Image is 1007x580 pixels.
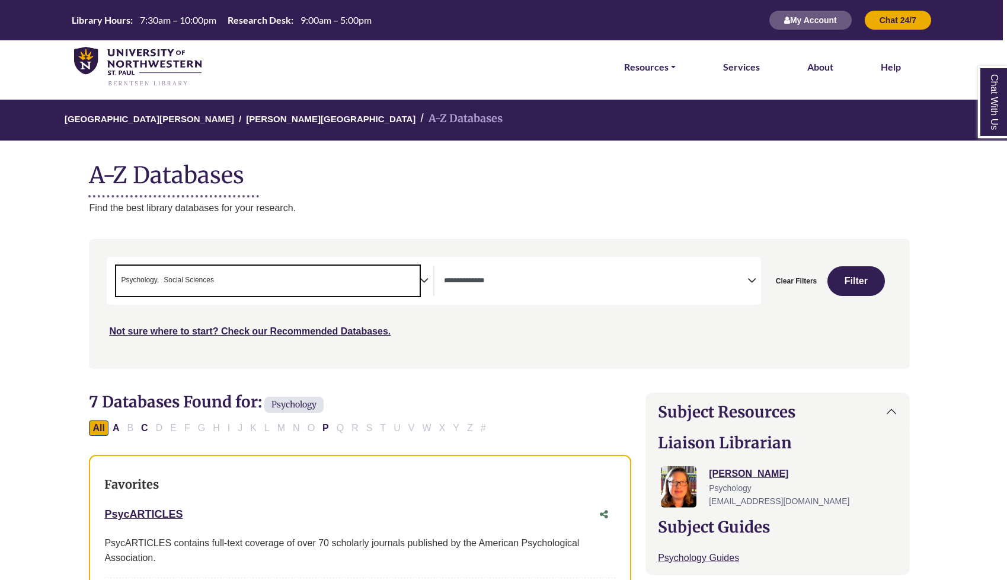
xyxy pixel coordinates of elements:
[768,266,824,296] button: Clear Filters
[104,477,616,492] h3: Favorites
[827,266,885,296] button: Submit for Search Results
[89,422,490,432] div: Alpha-list to filter by first letter of database name
[709,469,788,479] a: [PERSON_NAME]
[67,14,133,26] th: Library Hours:
[65,112,234,124] a: [GEOGRAPHIC_DATA][PERSON_NAME]
[646,393,909,431] button: Subject Resources
[89,100,909,141] nav: breadcrumb
[658,553,739,563] a: Psychology Guides
[89,200,909,216] p: Find the best library databases for your research.
[159,275,214,286] li: Social Sciences
[67,14,376,25] table: Hours Today
[624,59,676,75] a: Resources
[769,15,852,25] a: My Account
[109,420,123,436] button: Filter Results A
[138,420,152,436] button: Filter Results C
[74,47,202,87] img: library_home
[319,420,333,436] button: Filter Results P
[864,15,932,25] a: Chat 24/7
[140,14,216,26] span: 7:30am – 10:00pm
[864,10,932,30] button: Chat 24/7
[723,59,760,75] a: Services
[658,434,897,452] h2: Liaison Librarian
[769,10,852,30] button: My Account
[658,518,897,536] h2: Subject Guides
[104,508,183,520] a: PsycARTICLES
[709,483,752,493] span: Psychology
[246,112,415,124] a: [PERSON_NAME][GEOGRAPHIC_DATA]
[104,536,616,566] div: PsycARTICLES contains full-text coverage of over 70 scholarly journals published by the American ...
[592,503,616,526] button: Share this database
[881,59,901,75] a: Help
[89,420,108,436] button: All
[661,466,696,508] img: Jessica Moore
[216,277,222,286] textarea: Search
[807,59,833,75] a: About
[116,275,159,286] li: Psychology
[164,275,214,286] span: Social Sciences
[415,110,503,128] li: A-Z Databases
[223,14,294,26] th: Research Desk:
[89,239,909,368] nav: Search filters
[300,14,372,26] span: 9:00am – 5:00pm
[89,152,909,189] h1: A-Z Databases
[109,326,391,336] a: Not sure where to start? Check our Recommended Databases.
[89,392,262,412] span: 7 Databases Found for:
[444,277,747,286] textarea: Search
[709,496,849,506] span: [EMAIL_ADDRESS][DOMAIN_NAME]
[67,14,376,27] a: Hours Today
[121,275,159,286] span: Psychology
[264,397,324,413] span: Psychology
